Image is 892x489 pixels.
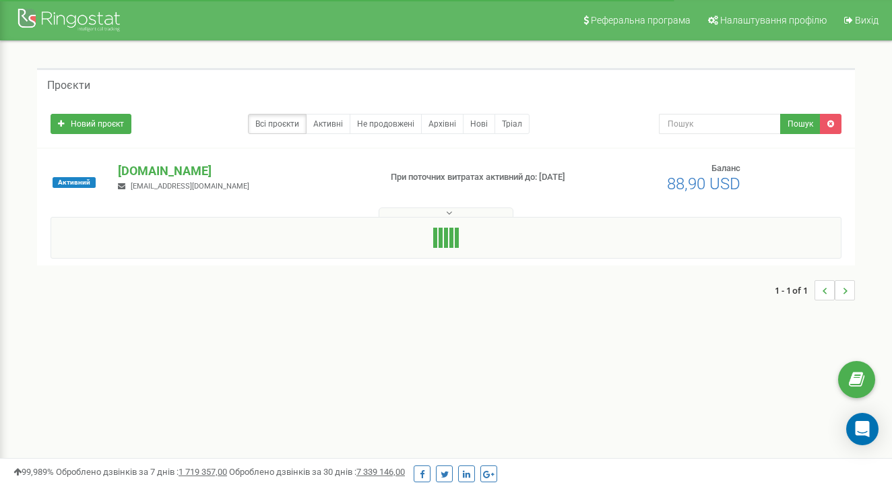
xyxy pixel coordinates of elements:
[775,280,815,300] span: 1 - 1 of 1
[53,177,96,188] span: Активний
[780,114,821,134] button: Пошук
[591,15,691,26] span: Реферальна програма
[306,114,350,134] a: Активні
[131,182,249,191] span: [EMAIL_ADDRESS][DOMAIN_NAME]
[248,114,307,134] a: Всі проєкти
[179,467,227,477] u: 1 719 357,00
[667,174,740,193] span: 88,90 USD
[855,15,879,26] span: Вихід
[56,467,227,477] span: Оброблено дзвінків за 7 днів :
[659,114,781,134] input: Пошук
[711,163,740,173] span: Баланс
[13,467,54,477] span: 99,989%
[47,79,90,92] h5: Проєкти
[356,467,405,477] u: 7 339 146,00
[51,114,131,134] a: Новий проєкт
[775,267,855,314] nav: ...
[391,171,573,184] p: При поточних витратах активний до: [DATE]
[229,467,405,477] span: Оброблено дзвінків за 30 днів :
[463,114,495,134] a: Нові
[421,114,464,134] a: Архівні
[720,15,827,26] span: Налаштування профілю
[495,114,530,134] a: Тріал
[118,162,368,180] p: [DOMAIN_NAME]
[350,114,422,134] a: Не продовжені
[846,413,879,445] div: Open Intercom Messenger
